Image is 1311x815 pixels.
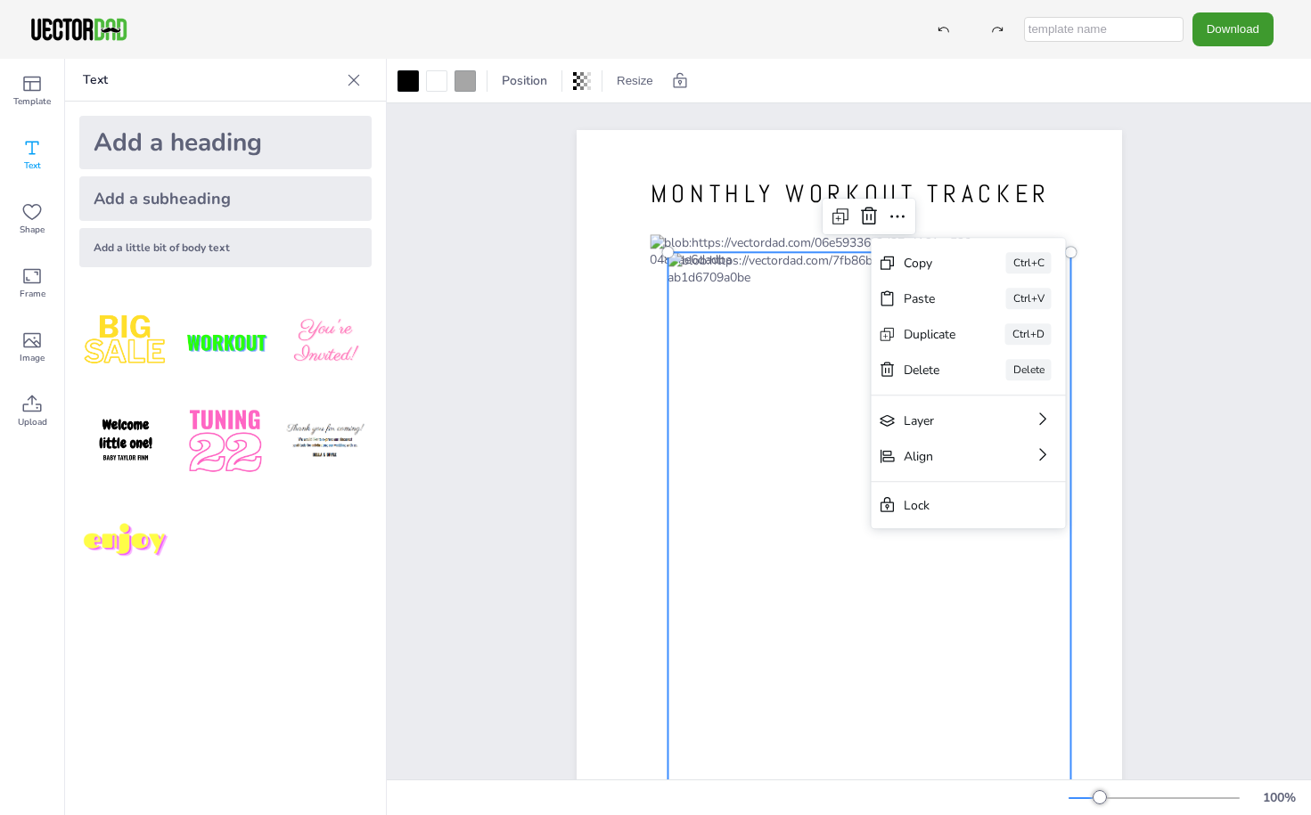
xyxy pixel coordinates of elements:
[18,415,47,429] span: Upload
[904,326,955,343] div: Duplicate
[904,362,956,379] div: Delete
[1005,323,1052,345] div: Ctrl+D
[904,255,956,272] div: Copy
[179,296,272,388] img: XdJCRjX.png
[904,448,984,465] div: Align
[1006,288,1052,309] div: Ctrl+V
[904,412,984,429] div: Layer
[179,395,272,488] img: 1B4LbXY.png
[20,287,45,301] span: Frame
[1006,252,1052,273] div: Ctrl+C
[79,495,172,588] img: M7yqmqo.png
[79,296,172,388] img: style1.png
[904,290,956,307] div: Paste
[20,223,45,237] span: Shape
[29,16,129,43] img: VectorDad-1.png
[1024,17,1184,42] input: template name
[498,72,551,89] span: Position
[651,178,1051,209] span: MONTHLY WORKOUT TRACKER
[1192,12,1274,45] button: Download
[610,67,660,95] button: Resize
[20,351,45,365] span: Image
[24,159,41,173] span: Text
[904,497,1009,514] div: Lock
[79,228,372,267] div: Add a little bit of body text
[79,176,372,221] div: Add a subheading
[279,395,372,488] img: K4iXMrW.png
[279,296,372,388] img: BBMXfK6.png
[79,395,172,488] img: GNLDUe7.png
[1258,789,1300,806] div: 100 %
[83,59,340,102] p: Text
[79,116,372,169] div: Add a heading
[13,94,51,109] span: Template
[1006,359,1052,380] div: Delete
